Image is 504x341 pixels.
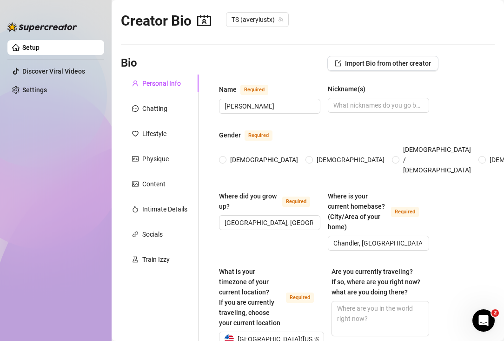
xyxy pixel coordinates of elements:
[282,197,310,207] span: Required
[132,105,139,112] span: message
[7,22,77,32] img: logo-BBDzfeDw.svg
[22,68,85,75] a: Discover Viral Videos
[121,12,211,30] h2: Creator Bio
[219,84,237,95] div: Name
[328,191,429,232] label: Where is your current homebase? (City/Area of your home)
[219,130,283,141] label: Gender
[491,309,499,317] span: 2
[132,256,139,263] span: experiment
[328,84,372,94] label: Nickname(s)
[232,13,283,27] span: TS (averylustx)
[328,84,365,94] div: Nickname(s)
[197,14,211,27] span: contacts
[399,144,475,175] span: [DEMOGRAPHIC_DATA] / [DEMOGRAPHIC_DATA]
[472,309,495,332] iframe: Intercom live chat
[142,204,187,214] div: Intimate Details
[332,268,420,296] span: Are you currently traveling? If so, where are you right now? what are you doing there?
[226,155,302,165] span: [DEMOGRAPHIC_DATA]
[327,56,438,71] button: Import Bio from other creator
[219,191,320,211] label: Where did you grow up?
[132,80,139,87] span: user
[278,17,284,22] span: team
[333,238,422,248] input: Where is your current homebase? (City/Area of your home)
[132,231,139,238] span: link
[142,103,167,114] div: Chatting
[286,293,314,303] span: Required
[22,86,47,94] a: Settings
[132,130,139,137] span: heart
[121,56,137,71] h3: Bio
[142,154,169,164] div: Physique
[313,155,388,165] span: [DEMOGRAPHIC_DATA]
[219,130,241,140] div: Gender
[219,191,279,211] div: Where did you grow up?
[219,268,280,327] span: What is your timezone of your current location? If you are currently traveling, choose your curre...
[22,44,40,51] a: Setup
[225,218,313,228] input: Where did you grow up?
[142,129,166,139] div: Lifestyle
[391,207,419,217] span: Required
[142,229,163,239] div: Socials
[333,100,422,110] input: Nickname(s)
[328,191,387,232] div: Where is your current homebase? (City/Area of your home)
[142,179,166,189] div: Content
[142,254,170,265] div: Train Izzy
[142,78,181,89] div: Personal Info
[245,130,272,141] span: Required
[132,181,139,187] span: picture
[225,101,313,111] input: Name
[219,84,279,95] label: Name
[132,206,139,212] span: fire
[240,85,268,95] span: Required
[132,156,139,162] span: idcard
[335,60,341,67] span: import
[345,60,431,67] span: Import Bio from other creator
